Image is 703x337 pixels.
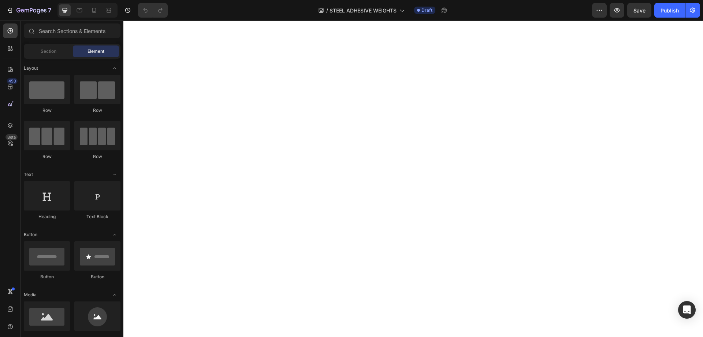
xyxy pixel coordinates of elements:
[24,65,38,72] span: Layout
[48,6,51,15] p: 7
[330,7,397,14] span: STEEL ADHESIVE WEIGHTS
[123,21,703,337] iframe: Design area
[109,229,120,241] span: Toggle open
[24,107,70,114] div: Row
[109,169,120,180] span: Toggle open
[74,107,120,114] div: Row
[24,274,70,280] div: Button
[654,3,685,18] button: Publish
[633,7,646,14] span: Save
[74,153,120,160] div: Row
[88,48,104,55] span: Element
[24,23,120,38] input: Search Sections & Elements
[678,301,696,319] div: Open Intercom Messenger
[109,62,120,74] span: Toggle open
[41,48,56,55] span: Section
[24,231,37,238] span: Button
[74,274,120,280] div: Button
[661,7,679,14] div: Publish
[109,289,120,301] span: Toggle open
[3,3,55,18] button: 7
[74,213,120,220] div: Text Block
[421,7,432,14] span: Draft
[627,3,651,18] button: Save
[24,153,70,160] div: Row
[24,213,70,220] div: Heading
[5,134,18,140] div: Beta
[7,78,18,84] div: 450
[326,7,328,14] span: /
[24,292,37,298] span: Media
[138,3,168,18] div: Undo/Redo
[24,171,33,178] span: Text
